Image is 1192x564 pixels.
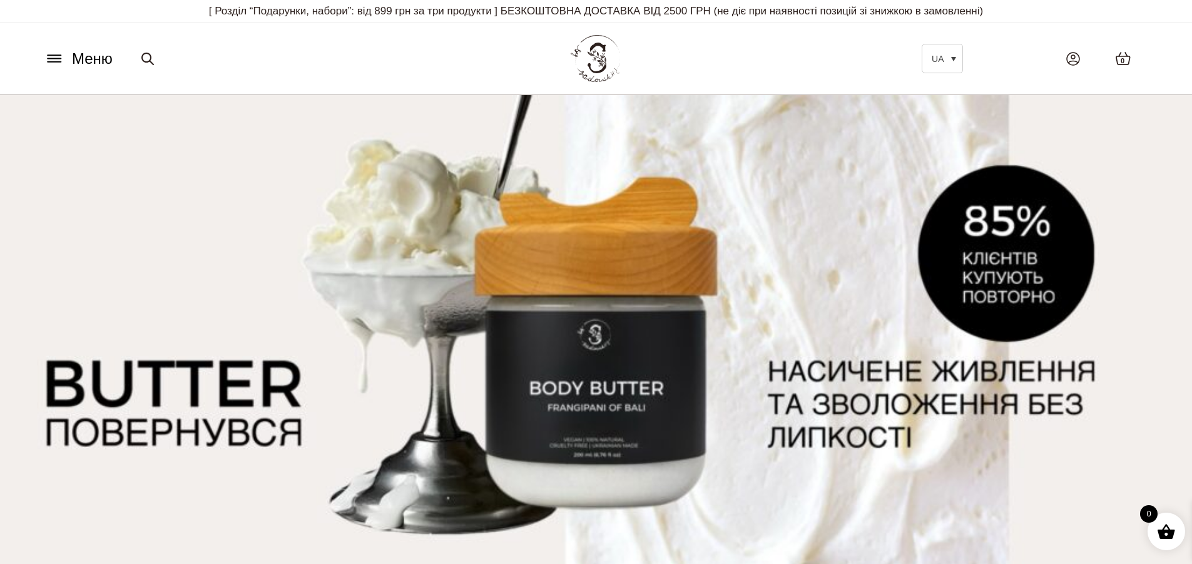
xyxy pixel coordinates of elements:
[41,47,116,71] button: Меню
[1103,39,1144,78] a: 0
[932,54,944,64] span: UA
[571,35,621,82] img: BY SADOVSKIY
[922,44,963,73] a: UA
[1140,505,1158,523] span: 0
[1121,56,1124,66] span: 0
[72,48,113,70] span: Меню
